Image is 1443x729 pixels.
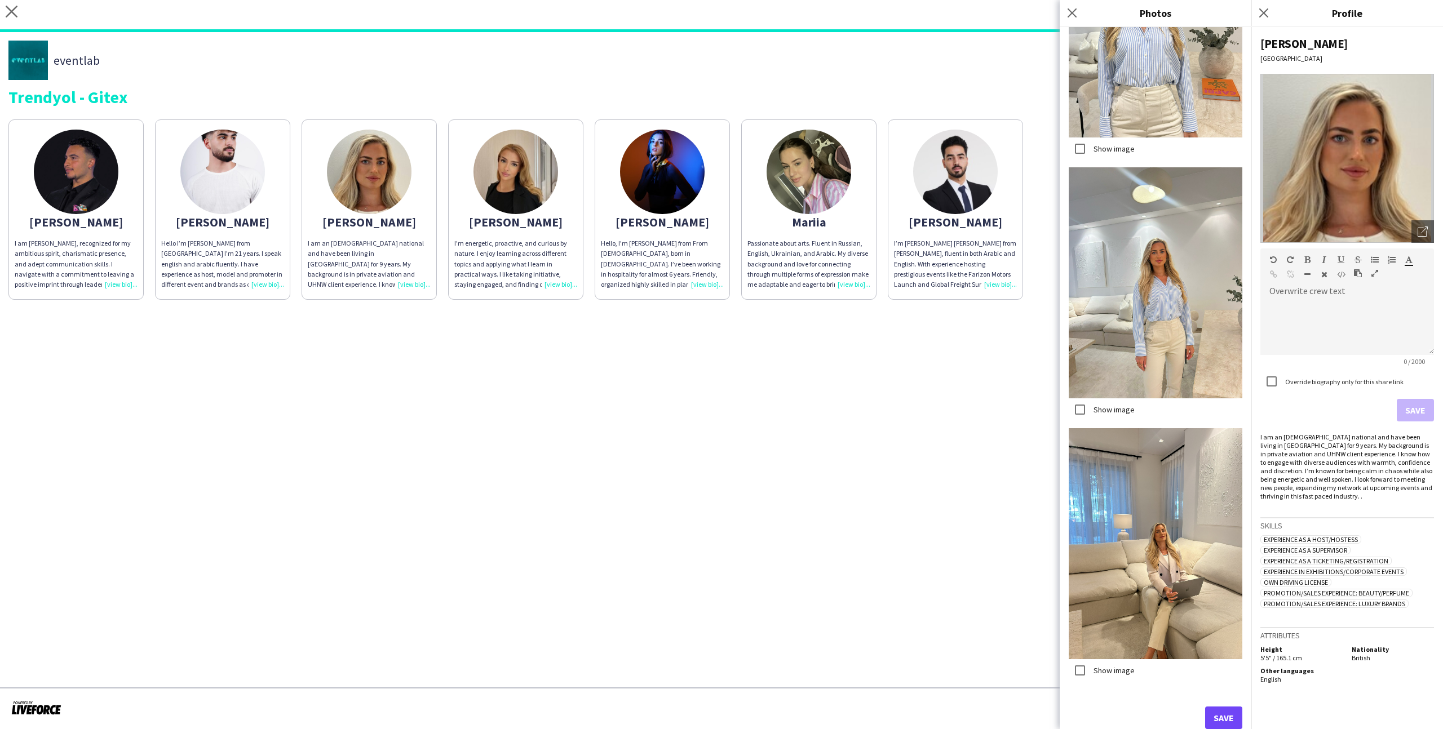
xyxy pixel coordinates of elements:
span: eventlab [54,55,100,65]
button: Redo [1286,255,1294,264]
div: [GEOGRAPHIC_DATA] [1260,54,1434,63]
div: [PERSON_NAME] [601,217,724,227]
div: [PERSON_NAME] [894,217,1017,227]
button: Underline [1337,255,1345,264]
h3: Profile [1251,6,1443,20]
img: thumb-68dea7109bb31.jpeg [913,130,998,214]
span: Promotion/Sales Experience: Luxury Brands [1260,599,1409,608]
label: Show image [1091,404,1135,415]
span: Promotion/Sales Experience: Beauty/Perfume [1260,589,1413,597]
h3: Skills [1260,521,1434,531]
div: [PERSON_NAME] [15,217,138,227]
img: thumb-68d680bbd0d6f.jpg [473,130,558,214]
img: Crew avatar or photo [1260,74,1434,243]
img: thumb-e1168214-0d1b-466e-aa0b-88eb73a91e3f.jpg [767,130,851,214]
h3: Photos [1060,6,1251,20]
button: HTML Code [1337,270,1345,279]
label: Override biography only for this share link [1283,377,1404,386]
img: thumb-bdfcdad9-b945-4dc0-9ba9-75ae44a092d5.jpg [180,130,265,214]
span: Experience as a Supervisor [1260,546,1351,554]
div: I am [PERSON_NAME], recognized for my ambitious spirit, charismatic presence, and adept communica... [15,238,138,290]
div: I am an [DEMOGRAPHIC_DATA] national and have been living in [GEOGRAPHIC_DATA] for 9 years. My bac... [308,238,431,290]
div: Passionate about arts. Fluent in Russian, English, Ukrainian, and Arabic. My diverse background a... [747,238,870,290]
button: Fullscreen [1371,269,1379,278]
label: Show image [1091,665,1135,675]
img: thumb-68a5c672616e3.jpeg [34,130,118,214]
div: [PERSON_NAME] [454,217,577,227]
h5: Nationality [1352,645,1434,654]
div: Open photos pop-in [1411,220,1434,243]
button: Italic [1320,255,1328,264]
div: I’m [PERSON_NAME] [PERSON_NAME] from [PERSON_NAME], fluent in both Arabic and English. With exper... [894,238,1017,290]
span: Experience as a Host/Hostess [1260,535,1361,544]
span: Experience in Exhibitions/Corporate Events [1260,567,1407,576]
div: I’m energetic, proactive, and curious by nature. I enjoy learning across different topics and app... [454,238,577,290]
div: [PERSON_NAME] [308,217,431,227]
button: Save [1205,706,1242,729]
h3: Attributes [1260,630,1434,641]
button: Clear Formatting [1320,270,1328,279]
div: Hello, I’m [PERSON_NAME] from From [DEMOGRAPHIC_DATA], born in [DEMOGRAPHIC_DATA]. I’ve been work... [601,238,724,290]
h5: Other languages [1260,666,1343,675]
button: Undo [1269,255,1277,264]
label: Show image [1091,144,1135,154]
img: thumb-637b9d65486dc.jpeg [620,130,705,214]
img: thumb-f581741b-18ae-4ca2-a84d-e8f91e9e5fe4.jpg [8,41,48,80]
div: Mariia [747,217,870,227]
span: Experience as a Ticketing/Registration [1260,557,1392,565]
div: [PERSON_NAME] [1260,36,1434,51]
div: I am an [DEMOGRAPHIC_DATA] national and have been living in [GEOGRAPHIC_DATA] for 9 years. My bac... [1260,433,1434,500]
div: Trendyol - Gitex [8,88,1435,105]
div: [PERSON_NAME] [161,217,284,227]
img: Crew photo 1068250 [1069,428,1242,660]
button: Paste as plain text [1354,269,1362,278]
button: Ordered List [1388,255,1396,264]
span: 5'5" / 165.1 cm [1260,654,1302,662]
button: Strikethrough [1354,255,1362,264]
button: Horizontal Line [1303,270,1311,279]
img: Crew photo 1068249 [1069,167,1242,399]
button: Text Color [1405,255,1413,264]
h5: Height [1260,645,1343,654]
span: English [1260,675,1281,683]
img: Powered by Liveforce [11,700,61,715]
button: Unordered List [1371,255,1379,264]
span: British [1352,654,1370,662]
img: thumb-68515fe5e9619.jpeg [327,130,411,214]
button: Bold [1303,255,1311,264]
div: Hello I’m [PERSON_NAME] from [GEOGRAPHIC_DATA] I’m 21 years. I speak english and arabic fluently.... [161,238,284,290]
span: 0 / 2000 [1395,357,1434,366]
span: Own Driving License [1260,578,1331,586]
